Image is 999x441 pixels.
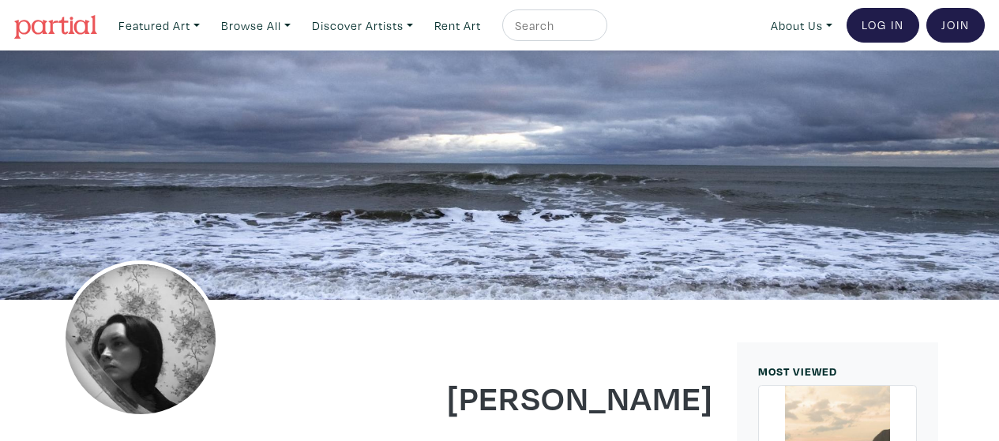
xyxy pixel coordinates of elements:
small: MOST VIEWED [758,364,837,379]
input: Search [513,16,592,36]
a: Rent Art [427,9,488,42]
img: phpThumb.php [62,260,220,418]
a: Browse All [214,9,298,42]
h1: [PERSON_NAME] [399,376,713,418]
a: Join [926,8,985,43]
a: Discover Artists [305,9,420,42]
a: Featured Art [111,9,207,42]
a: Log In [847,8,919,43]
a: About Us [764,9,839,42]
